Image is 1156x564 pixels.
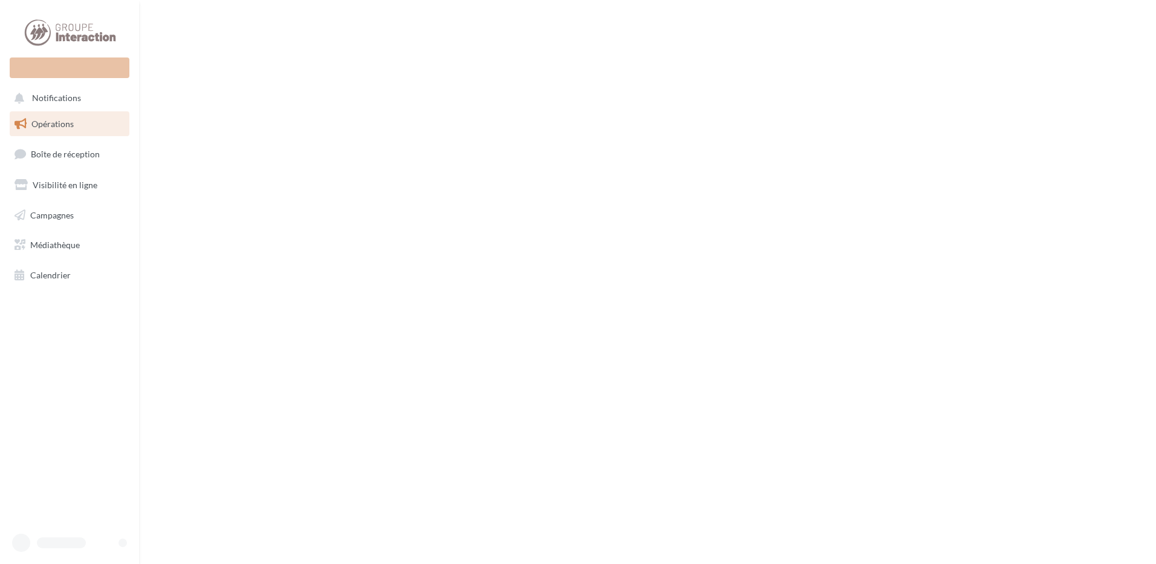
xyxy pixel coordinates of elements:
[33,180,97,190] span: Visibilité en ligne
[31,119,74,129] span: Opérations
[7,141,132,167] a: Boîte de réception
[7,203,132,228] a: Campagnes
[32,93,81,103] span: Notifications
[7,172,132,198] a: Visibilité en ligne
[10,57,129,78] div: Nouvelle campagne
[7,111,132,137] a: Opérations
[30,270,71,280] span: Calendrier
[7,263,132,288] a: Calendrier
[31,149,100,159] span: Boîte de réception
[30,240,80,250] span: Médiathèque
[7,232,132,258] a: Médiathèque
[30,209,74,220] span: Campagnes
